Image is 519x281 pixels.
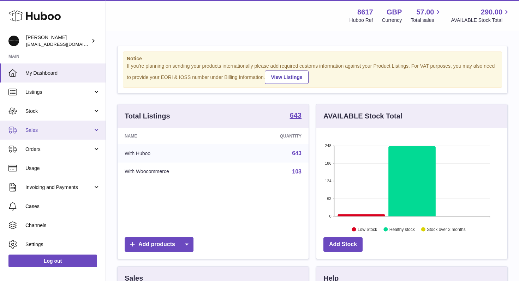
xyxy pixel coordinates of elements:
div: Currency [382,17,402,24]
a: 57.00 Total sales [411,7,442,24]
a: 643 [292,150,302,156]
text: 0 [329,214,331,218]
text: Low Stock [358,227,377,232]
a: 643 [290,112,302,120]
text: 62 [327,196,331,201]
text: Healthy stock [389,227,415,232]
span: Orders [25,146,93,153]
span: Invoicing and Payments [25,184,93,191]
span: Listings [25,89,93,96]
strong: 8617 [357,7,373,17]
td: With Woocommerce [118,163,236,181]
h3: AVAILABLE Stock Total [323,111,402,121]
span: My Dashboard [25,70,100,77]
div: Huboo Ref [350,17,373,24]
span: Stock [25,108,93,115]
strong: GBP [387,7,402,17]
a: Add products [125,237,193,252]
a: 290.00 AVAILABLE Stock Total [451,7,511,24]
text: Stock over 2 months [427,227,465,232]
img: hello@alfredco.com [8,36,19,46]
h3: Total Listings [125,111,170,121]
span: Total sales [411,17,442,24]
span: 57.00 [416,7,434,17]
a: Log out [8,255,97,267]
text: 186 [325,161,331,165]
span: 290.00 [481,7,502,17]
a: Add Stock [323,237,363,252]
span: AVAILABLE Stock Total [451,17,511,24]
a: 103 [292,169,302,175]
span: Channels [25,222,100,229]
strong: 643 [290,112,302,119]
text: 124 [325,179,331,183]
div: If you're planning on sending your products internationally please add required customs informati... [127,63,498,84]
th: Quantity [236,128,309,144]
td: With Huboo [118,144,236,163]
span: Cases [25,203,100,210]
div: [PERSON_NAME] [26,34,90,48]
span: [EMAIL_ADDRESS][DOMAIN_NAME] [26,41,104,47]
span: Settings [25,241,100,248]
span: Usage [25,165,100,172]
a: View Listings [265,71,308,84]
th: Name [118,128,236,144]
text: 248 [325,143,331,148]
strong: Notice [127,55,498,62]
span: Sales [25,127,93,134]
